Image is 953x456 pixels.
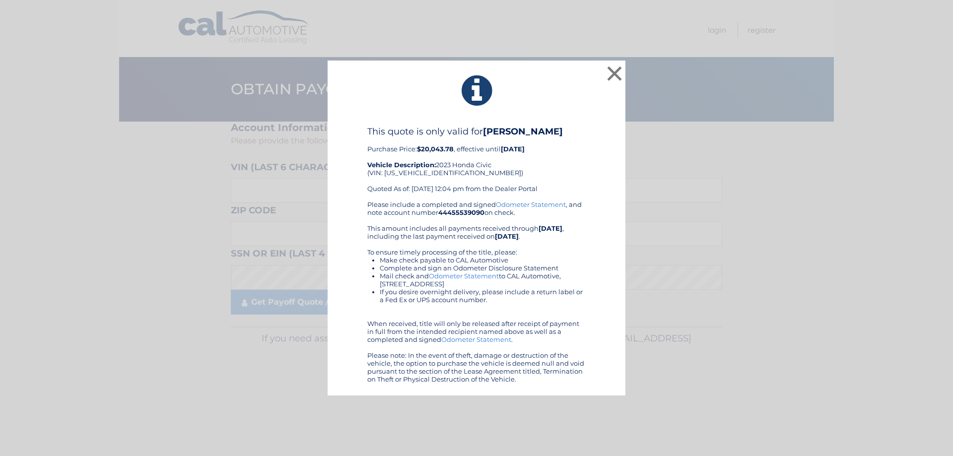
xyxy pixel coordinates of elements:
b: 44455539090 [438,208,484,216]
a: Odometer Statement [429,272,499,280]
b: [DATE] [539,224,562,232]
b: $20,043.78 [417,145,454,153]
li: If you desire overnight delivery, please include a return label or a Fed Ex or UPS account number. [380,288,586,304]
b: [DATE] [501,145,525,153]
div: Please include a completed and signed , and note account number on check. This amount includes al... [367,200,586,383]
div: Purchase Price: , effective until 2023 Honda Civic (VIN: [US_VEHICLE_IDENTIFICATION_NUMBER]) Quot... [367,126,586,200]
button: × [605,64,624,83]
li: Complete and sign an Odometer Disclosure Statement [380,264,586,272]
li: Make check payable to CAL Automotive [380,256,586,264]
h4: This quote is only valid for [367,126,586,137]
strong: Vehicle Description: [367,161,436,169]
b: [DATE] [495,232,519,240]
a: Odometer Statement [441,335,511,343]
a: Odometer Statement [496,200,566,208]
li: Mail check and to CAL Automotive, [STREET_ADDRESS] [380,272,586,288]
b: [PERSON_NAME] [483,126,563,137]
